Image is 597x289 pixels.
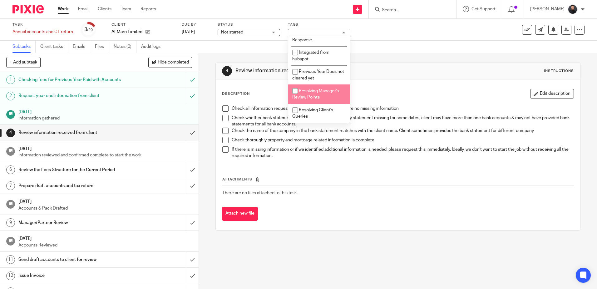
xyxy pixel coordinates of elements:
span: Hide completed [158,60,189,65]
div: 1 [6,75,15,84]
a: Audit logs [141,41,165,53]
div: 4 [222,66,232,76]
button: + Add subtask [6,57,41,68]
div: 3 [84,26,93,33]
h1: Review information received from client [18,128,126,137]
h1: Prepare draft accounts and tax return [18,181,126,190]
span: [DATE] [182,30,195,34]
a: Client tasks [40,41,68,53]
span: Previous Year Dues not cleared yet [292,69,344,80]
span: Integrated from hubspot [292,50,329,61]
p: Al-Marri Limited [111,29,142,35]
a: Files [95,41,109,53]
span: Attachments [222,178,252,181]
a: Clients [98,6,111,12]
div: 11 [6,255,15,264]
span: There are no files attached to this task. [222,191,298,195]
img: My%20Photo.jpg [568,4,578,14]
h1: Checking fees for Previous Year Paid with Accounts [18,75,126,84]
small: /20 [87,28,93,32]
p: Description [222,91,250,96]
p: Accounts & Pack Drafted [18,205,193,211]
span: Get Support [471,7,496,11]
label: Task [12,22,73,27]
a: Email [78,6,88,12]
div: 2 [6,92,15,100]
p: Information gathered [18,115,193,121]
h1: Issue Invoice [18,271,126,280]
div: 12 [6,271,15,280]
button: Hide completed [148,57,192,68]
div: 6 [6,165,15,174]
p: Accounts Reviewed [18,242,193,248]
h1: Manager/Partner Review [18,218,126,227]
span: Waiting for Client's Response. [292,31,335,42]
a: Work [58,6,69,12]
a: Subtasks [12,41,36,53]
div: 4 [6,129,15,137]
h1: [DATE] [18,144,193,152]
h1: [DATE] [18,197,193,205]
a: Notes (0) [114,41,136,53]
p: Check whether bank statements are complete (e.g. there may statement missing for some dates, clie... [232,115,573,128]
a: Team [121,6,131,12]
h1: Review the Fees Structure for the Current Period [18,165,126,175]
div: 9 [6,218,15,227]
button: Edit description [530,89,574,99]
div: 7 [6,181,15,190]
h1: Request year end information from client [18,91,126,100]
h1: Review information received from client [235,68,411,74]
div: Instructions [544,68,574,74]
h1: [DATE] [18,234,193,242]
a: Emails [73,41,90,53]
label: Client [111,22,174,27]
button: Attach new file [222,207,258,221]
p: Check all information requested has been received & there are no missing information [232,105,573,112]
span: Resolving Client's Queries [292,108,333,119]
p: [PERSON_NAME] [530,6,565,12]
label: Status [218,22,280,27]
span: Not started [221,30,243,34]
p: Check the name of the company in the bank statement matches with the client name. Client sometime... [232,128,573,134]
span: Resolving Manager's Review Points [292,89,339,100]
label: Tags [288,22,350,27]
h1: Send draft accounts to client for review [18,255,126,264]
div: Annual accounts and CT return [12,29,73,35]
p: If there is missing information or if we identified additional information is needed, please requ... [232,146,573,159]
input: Search [381,8,437,13]
h1: [DATE] [18,107,193,115]
label: Due by [182,22,210,27]
a: Reports [141,6,156,12]
img: Pixie [12,5,44,13]
p: Check thoroughly property and mortgage related information is complete [232,137,573,143]
p: Information reviewed and confirmed complete to start the work [18,152,193,158]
